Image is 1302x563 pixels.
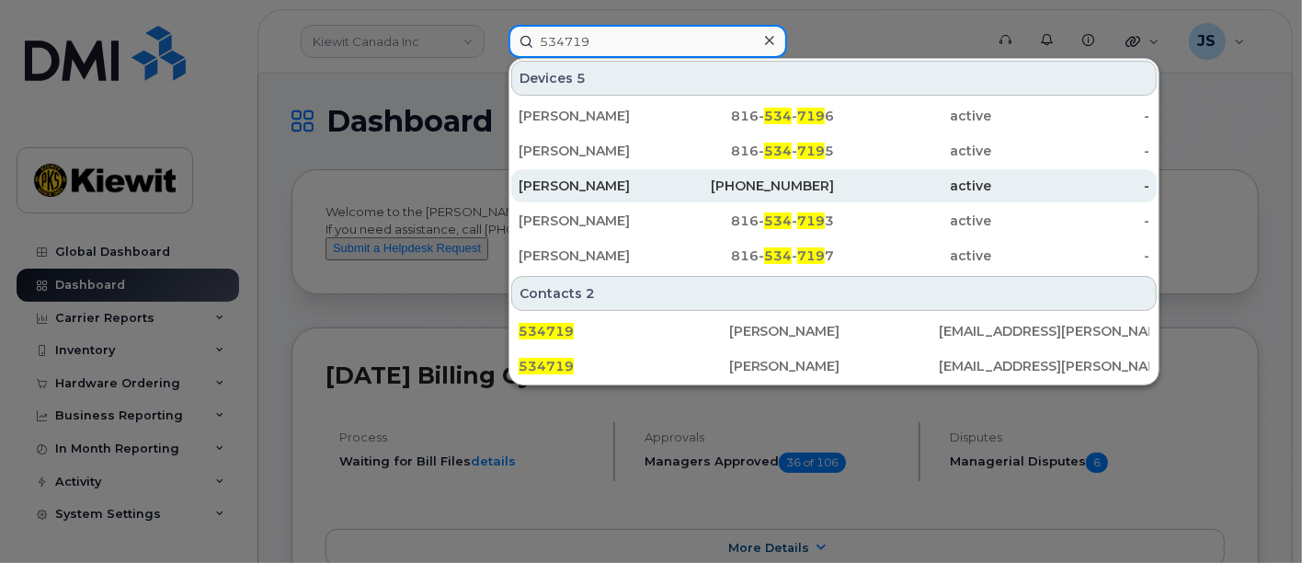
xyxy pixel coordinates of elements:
div: [EMAIL_ADDRESS][PERSON_NAME][PERSON_NAME][DOMAIN_NAME] [939,322,1149,340]
div: active [834,247,992,265]
span: 534 [764,247,792,264]
div: - [992,247,1150,265]
div: Devices [511,61,1157,96]
div: - [992,107,1150,125]
div: [PHONE_NUMBER] [677,177,835,195]
div: Contacts [511,276,1157,311]
div: active [834,177,992,195]
a: 534719[PERSON_NAME][EMAIL_ADDRESS][PERSON_NAME][PERSON_NAME][DOMAIN_NAME] [511,350,1157,383]
a: [PERSON_NAME][PHONE_NUMBER]active- [511,169,1157,202]
span: 719 [797,143,825,159]
span: 5 [577,69,586,87]
span: 719 [797,108,825,124]
span: 719 [797,247,825,264]
div: 816- - 3 [677,212,835,230]
div: [EMAIL_ADDRESS][PERSON_NAME][PERSON_NAME][DOMAIN_NAME] [939,357,1149,375]
span: 534719 [519,358,574,374]
span: 534 [764,143,792,159]
div: active [834,142,992,160]
span: 534 [764,213,792,229]
div: [PERSON_NAME] [519,107,677,125]
a: [PERSON_NAME]816-534-7193active- [511,204,1157,237]
div: [PERSON_NAME] [729,357,940,375]
a: [PERSON_NAME]816-534-7195active- [511,134,1157,167]
div: 816- - 7 [677,247,835,265]
div: - [992,212,1150,230]
div: [PERSON_NAME] [519,212,677,230]
span: 719 [797,213,825,229]
div: 816- - 5 [677,142,835,160]
div: - [992,142,1150,160]
span: 2 [586,284,595,303]
div: [PERSON_NAME] [519,247,677,265]
div: 816- - 6 [677,107,835,125]
div: active [834,107,992,125]
span: 534719 [519,323,574,339]
div: [PERSON_NAME] [519,142,677,160]
div: active [834,212,992,230]
div: - [992,177,1150,195]
a: 534719[PERSON_NAME][EMAIL_ADDRESS][PERSON_NAME][PERSON_NAME][DOMAIN_NAME] [511,315,1157,348]
iframe: Messenger Launcher [1222,483,1288,549]
span: 534 [764,108,792,124]
div: [PERSON_NAME] [519,177,677,195]
a: [PERSON_NAME]816-534-7196active- [511,99,1157,132]
a: [PERSON_NAME]816-534-7197active- [511,239,1157,272]
div: [PERSON_NAME] [729,322,940,340]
